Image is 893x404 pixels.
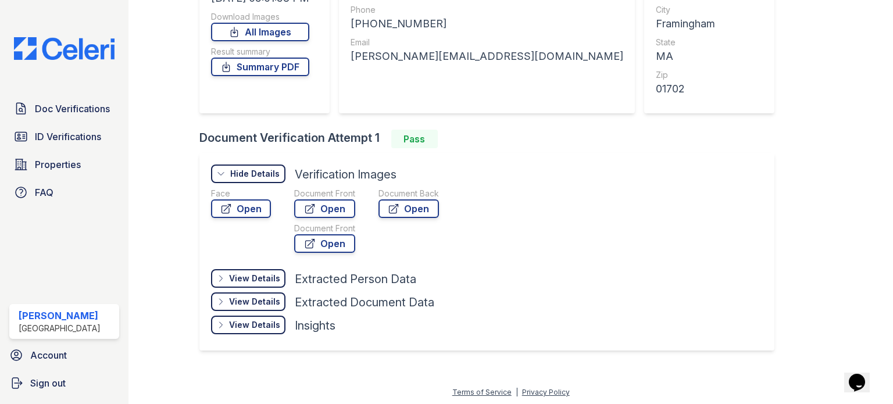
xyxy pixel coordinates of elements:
[391,130,438,148] div: Pass
[211,23,309,41] a: All Images
[30,376,66,390] span: Sign out
[351,16,623,32] div: [PHONE_NUMBER]
[229,296,280,308] div: View Details
[656,69,759,81] div: Zip
[9,97,119,120] a: Doc Verifications
[35,158,81,171] span: Properties
[211,58,309,76] a: Summary PDF
[656,37,759,48] div: State
[295,317,335,334] div: Insights
[295,166,397,183] div: Verification Images
[211,199,271,218] a: Open
[351,4,623,16] div: Phone
[211,11,309,23] div: Download Images
[30,348,67,362] span: Account
[656,4,759,16] div: City
[656,48,759,65] div: MA
[522,388,570,396] a: Privacy Policy
[351,48,623,65] div: [PERSON_NAME][EMAIL_ADDRESS][DOMAIN_NAME]
[9,125,119,148] a: ID Verifications
[294,188,355,199] div: Document Front
[294,234,355,253] a: Open
[229,319,280,331] div: View Details
[229,273,280,284] div: View Details
[35,102,110,116] span: Doc Verifications
[294,199,355,218] a: Open
[5,37,124,60] img: CE_Logo_Blue-a8612792a0a2168367f1c8372b55b34899dd931a85d93a1a3d3e32e68fde9ad4.png
[211,46,309,58] div: Result summary
[199,130,784,148] div: Document Verification Attempt 1
[19,309,101,323] div: [PERSON_NAME]
[656,81,759,97] div: 01702
[378,188,439,199] div: Document Back
[294,223,355,234] div: Document Front
[211,188,271,199] div: Face
[5,371,124,395] a: Sign out
[5,344,124,367] a: Account
[9,181,119,204] a: FAQ
[656,16,759,32] div: Framingham
[844,357,881,392] iframe: chat widget
[452,388,512,396] a: Terms of Service
[295,271,416,287] div: Extracted Person Data
[19,323,101,334] div: [GEOGRAPHIC_DATA]
[35,130,101,144] span: ID Verifications
[230,168,280,180] div: Hide Details
[516,388,518,396] div: |
[35,185,53,199] span: FAQ
[351,37,623,48] div: Email
[295,294,434,310] div: Extracted Document Data
[9,153,119,176] a: Properties
[378,199,439,218] a: Open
